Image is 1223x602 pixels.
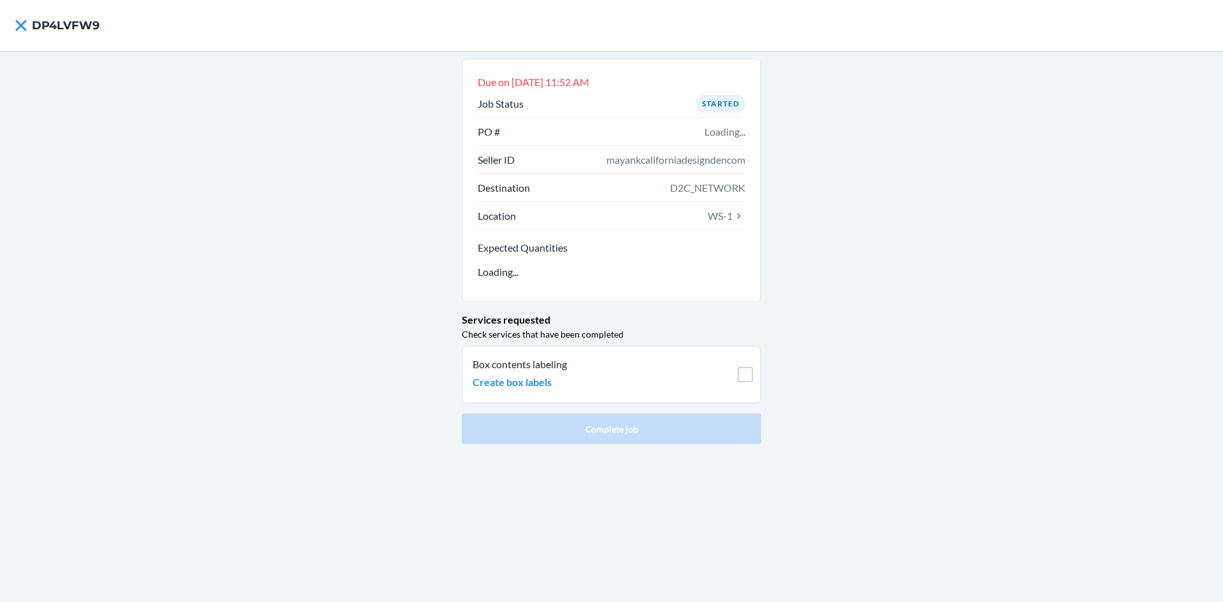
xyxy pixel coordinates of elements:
[478,96,524,111] p: Job Status
[478,124,500,140] p: PO #
[478,75,745,90] p: Due on [DATE] 11:52 AM
[708,210,745,222] a: WS-1
[478,240,745,258] button: Expected Quantities
[478,240,745,255] p: Expected Quantities
[696,95,745,113] div: Started
[478,208,516,224] p: Location
[462,312,550,327] p: Services requested
[462,413,761,444] button: Complete job
[473,375,552,390] p: Create box labels
[478,180,530,196] p: Destination
[670,180,745,196] span: D2C_NETWORK
[704,124,745,140] span: Loading...
[32,17,99,34] h4: DP4LVFW9
[462,327,624,341] p: Check services that have been completed
[473,357,695,372] p: Box contents labeling
[606,152,745,168] span: mayankcaliforniadesigndencom
[478,152,515,168] p: Seller ID
[478,264,519,280] p: Loading...
[473,372,552,392] button: Create box labels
